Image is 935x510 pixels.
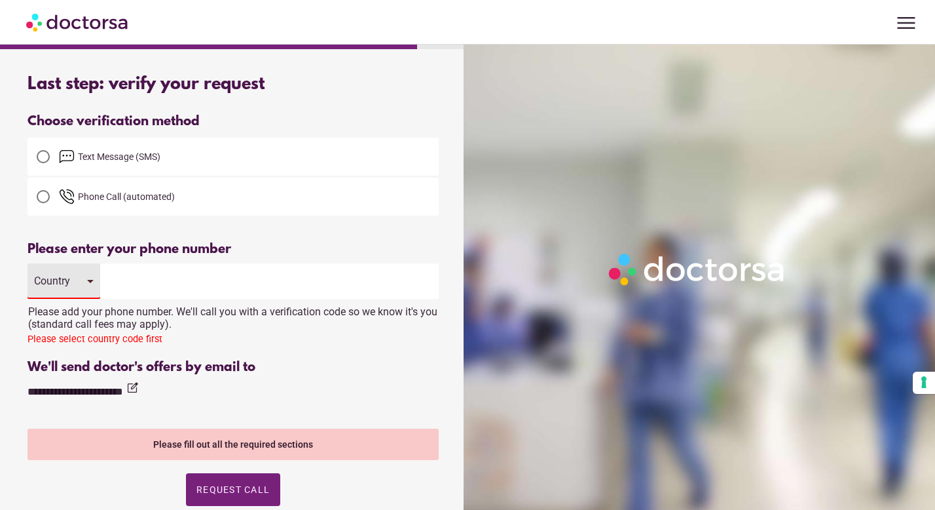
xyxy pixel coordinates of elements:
[26,7,130,37] img: Doctorsa.com
[34,275,74,287] div: Country
[27,114,439,129] div: Choose verification method
[59,189,75,205] img: phone
[196,484,270,495] span: Request Call
[894,10,919,35] span: menu
[186,473,280,506] button: Request Call
[78,151,160,162] span: Text Message (SMS)
[27,242,439,257] div: Please enter your phone number
[27,299,439,330] div: Please add your phone number. We'll call you with a verification code so we know it's you (standa...
[604,248,791,290] img: Logo-Doctorsa-trans-White-partial-flat.png
[27,334,439,350] div: Please select country code first
[27,429,439,460] div: Please fill out all the required sections
[27,75,439,94] div: Last step: verify your request
[913,372,935,394] button: Your consent preferences for tracking technologies
[27,360,439,375] div: We'll send doctor's offers by email to
[59,149,75,165] img: email
[126,382,139,395] i: edit_square
[78,191,175,202] span: Phone Call (automated)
